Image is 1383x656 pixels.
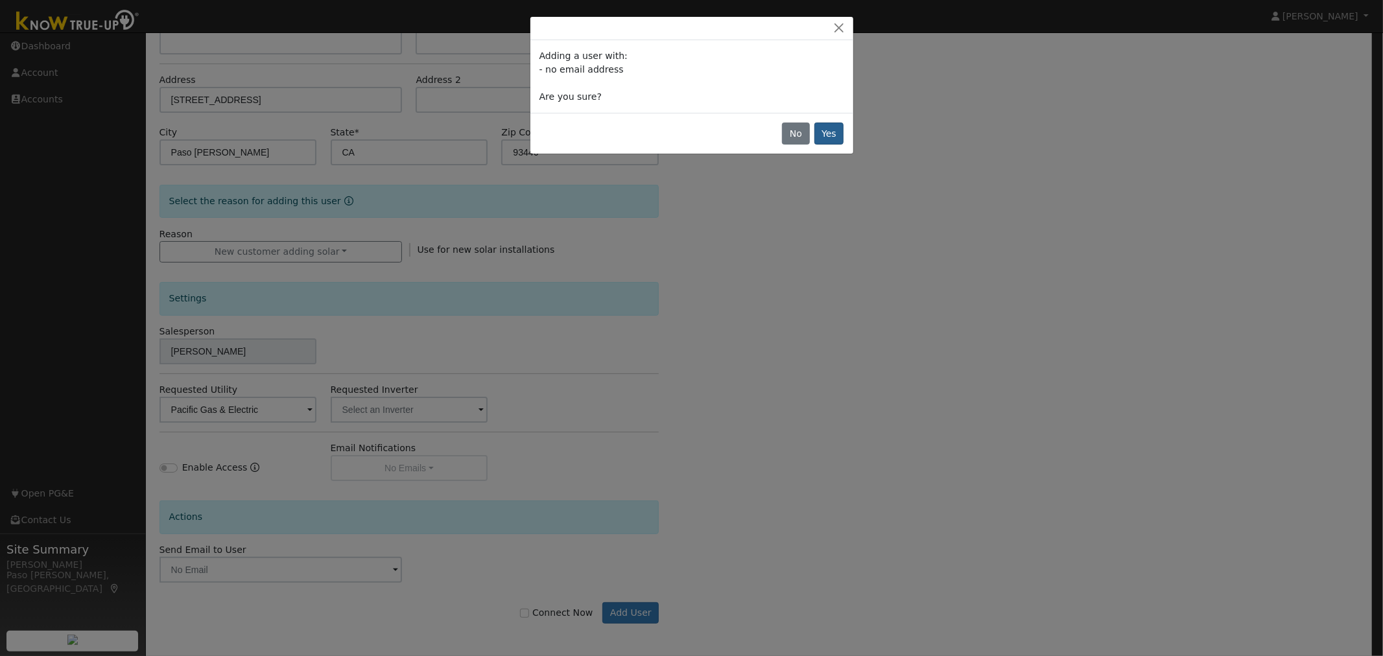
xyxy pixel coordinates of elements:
[814,123,844,145] button: Yes
[830,21,848,35] button: Close
[782,123,809,145] button: No
[539,64,624,75] span: - no email address
[539,91,602,102] span: Are you sure?
[539,51,628,61] span: Adding a user with:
